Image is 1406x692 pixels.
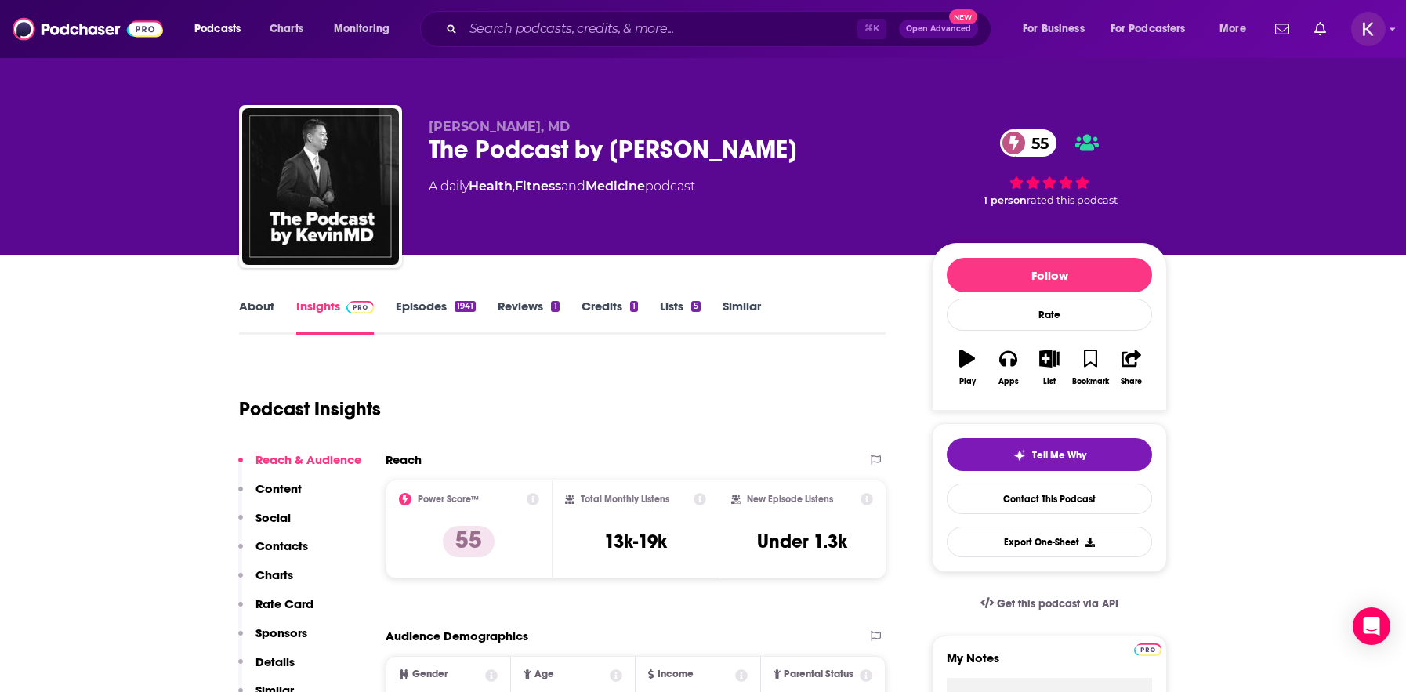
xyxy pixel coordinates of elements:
a: Lists5 [660,299,701,335]
a: Health [469,179,513,194]
h1: Podcast Insights [239,397,381,421]
a: Reviews1 [498,299,559,335]
input: Search podcasts, credits, & more... [463,16,857,42]
div: Share [1121,377,1142,386]
span: [PERSON_NAME], MD [429,119,570,134]
a: Episodes1941 [396,299,476,335]
button: Follow [947,258,1152,292]
h3: 13k-19k [604,530,667,553]
span: For Podcasters [1111,18,1186,40]
a: 55 [1000,129,1056,157]
img: Podchaser - Follow, Share and Rate Podcasts [13,14,163,44]
img: Podchaser Pro [346,301,374,313]
a: Similar [723,299,761,335]
span: Logged in as kwignall [1351,12,1386,46]
span: ⌘ K [857,19,886,39]
span: New [949,9,977,24]
h2: Audience Demographics [386,629,528,643]
div: Open Intercom Messenger [1353,607,1390,645]
button: Bookmark [1070,339,1111,396]
button: Show profile menu [1351,12,1386,46]
span: Charts [270,18,303,40]
button: Content [238,481,302,510]
a: About [239,299,274,335]
a: Get this podcast via API [968,585,1131,623]
div: 1 [551,301,559,312]
div: Apps [998,377,1019,386]
a: Show notifications dropdown [1308,16,1332,42]
span: Income [658,669,694,679]
a: Medicine [585,179,645,194]
h2: Total Monthly Listens [581,494,669,505]
p: Rate Card [255,596,313,611]
div: Play [959,377,976,386]
button: Play [947,339,987,396]
button: Contacts [238,538,308,567]
span: rated this podcast [1027,194,1118,206]
h2: Power Score™ [418,494,479,505]
button: open menu [1100,16,1209,42]
div: 1 [630,301,638,312]
img: The Podcast by KevinMD [242,108,399,265]
button: List [1029,339,1070,396]
button: open menu [1012,16,1104,42]
p: Details [255,654,295,669]
button: tell me why sparkleTell Me Why [947,438,1152,471]
p: Charts [255,567,293,582]
span: and [561,179,585,194]
span: Age [534,669,554,679]
img: User Profile [1351,12,1386,46]
h3: Under 1.3k [757,530,847,553]
div: A daily podcast [429,177,695,196]
button: open menu [183,16,261,42]
p: Social [255,510,291,525]
span: Tell Me Why [1032,449,1086,462]
a: Pro website [1134,641,1161,656]
img: tell me why sparkle [1013,449,1026,462]
span: Parental Status [784,669,853,679]
span: Gender [412,669,448,679]
button: Reach & Audience [238,452,361,481]
button: Sponsors [238,625,307,654]
a: Fitness [515,179,561,194]
button: Details [238,654,295,683]
p: 55 [443,526,495,557]
p: Sponsors [255,625,307,640]
div: Bookmark [1072,377,1109,386]
div: Rate [947,299,1152,331]
a: Credits1 [582,299,638,335]
button: Export One-Sheet [947,527,1152,557]
div: List [1043,377,1056,386]
span: , [513,179,515,194]
a: Show notifications dropdown [1269,16,1295,42]
button: Social [238,510,291,539]
button: open menu [1209,16,1266,42]
span: More [1219,18,1246,40]
span: 1 person [984,194,1027,206]
div: Search podcasts, credits, & more... [435,11,1006,47]
div: 1941 [455,301,476,312]
button: Open AdvancedNew [899,20,978,38]
button: Charts [238,567,293,596]
div: 55 1 personrated this podcast [932,119,1167,216]
img: Podchaser Pro [1134,643,1161,656]
span: Get this podcast via API [997,597,1118,610]
button: Apps [987,339,1028,396]
label: My Notes [947,650,1152,678]
span: Monitoring [334,18,390,40]
p: Content [255,481,302,496]
span: Open Advanced [906,25,971,33]
p: Reach & Audience [255,452,361,467]
span: 55 [1016,129,1056,157]
a: Contact This Podcast [947,484,1152,514]
span: For Business [1023,18,1085,40]
div: 5 [691,301,701,312]
a: Charts [259,16,313,42]
button: Rate Card [238,596,313,625]
p: Contacts [255,538,308,553]
span: Podcasts [194,18,241,40]
button: open menu [323,16,410,42]
a: InsightsPodchaser Pro [296,299,374,335]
